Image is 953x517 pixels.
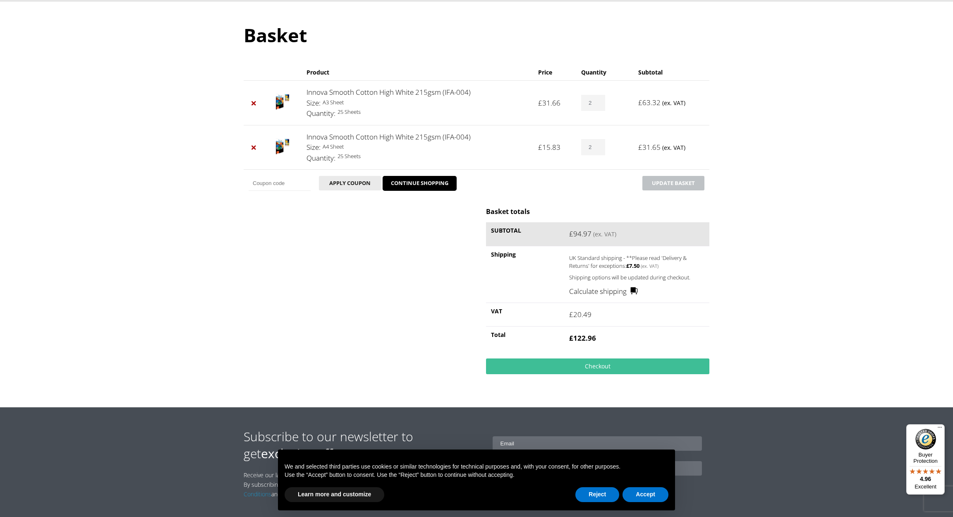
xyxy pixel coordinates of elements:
[569,252,691,270] label: UK Standard shipping - **Please read 'Delivery & Returns' for exceptions:
[306,132,471,142] a: Innova Smooth Cotton High White 215gsm (IFA-004)
[662,144,685,151] small: (ex. VAT)
[638,98,661,107] bdi: 63.32
[581,139,605,155] input: Product quantity
[569,273,704,282] p: Shipping options will be updated during checkout.
[581,95,605,111] input: Product quantity
[486,326,564,350] th: Total
[302,64,533,80] th: Product
[633,64,709,80] th: Subtotal
[569,310,573,319] span: £
[285,487,384,502] button: Learn more and customize
[576,64,633,80] th: Quantity
[569,286,638,297] a: Calculate shipping
[533,64,576,80] th: Price
[306,108,335,119] dt: Quantity:
[383,176,457,191] a: CONTINUE SHOPPING
[638,142,661,152] bdi: 31.65
[906,452,945,464] p: Buyer Protection
[249,98,259,108] a: Remove Innova Smooth Cotton High White 215gsm (IFA-004) from basket
[306,98,321,108] dt: Size:
[642,176,704,190] button: Update basket
[569,333,573,343] span: £
[638,98,642,107] span: £
[306,87,471,97] a: Innova Smooth Cotton High White 215gsm (IFA-004)
[249,142,259,153] a: Remove Innova Smooth Cotton High White 215gsm (IFA-004) from basket
[306,142,321,153] dt: Size:
[569,229,573,238] span: £
[261,445,350,462] strong: exclusive offers
[906,483,945,490] p: Excellent
[486,303,564,326] th: VAT
[538,142,560,152] bdi: 15.83
[276,93,289,110] img: Innova Smooth Cotton High White 215gsm (IFA-004)
[569,333,596,343] bdi: 122.96
[319,176,381,190] button: Apply coupon
[244,428,476,462] h2: Subscribe to our newsletter to get
[662,99,685,107] small: (ex. VAT)
[486,358,709,374] a: Checkout
[306,151,528,161] p: 25 Sheets
[306,142,528,151] p: A4 Sheet
[623,487,668,502] button: Accept
[271,443,682,517] div: Notice
[493,436,702,451] input: Email
[575,487,619,502] button: Reject
[569,310,591,319] bdi: 20.49
[638,142,642,152] span: £
[538,142,542,152] span: £
[244,470,396,499] p: Receive our latest news and offers by subscribing [DATE]! By subscribing you agree to our and
[306,153,335,164] dt: Quantity:
[244,22,709,48] h1: Basket
[915,429,936,450] img: Trusted Shops Trustmark
[569,229,591,238] bdi: 94.97
[249,176,311,191] input: Coupon code
[626,262,639,269] bdi: 7.50
[920,476,931,482] span: 4.96
[285,471,668,479] p: Use the “Accept” button to consent. Use the “Reject” button to continue without accepting.
[538,98,560,108] bdi: 31.66
[538,98,542,108] span: £
[593,230,616,238] small: (ex. VAT)
[641,263,658,269] small: (ex. VAT)
[486,207,709,216] h2: Basket totals
[626,262,629,269] span: £
[306,98,528,107] p: A3 Sheet
[486,222,564,246] th: Subtotal
[276,138,289,154] img: Innova Smooth Cotton High White 215gsm (IFA-004)
[906,424,945,495] button: Trusted Shops TrustmarkBuyer Protection4.96Excellent
[935,424,945,434] button: Menu
[306,107,528,117] p: 25 Sheets
[285,463,668,471] p: We and selected third parties use cookies or similar technologies for technical purposes and, wit...
[486,246,564,303] th: Shipping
